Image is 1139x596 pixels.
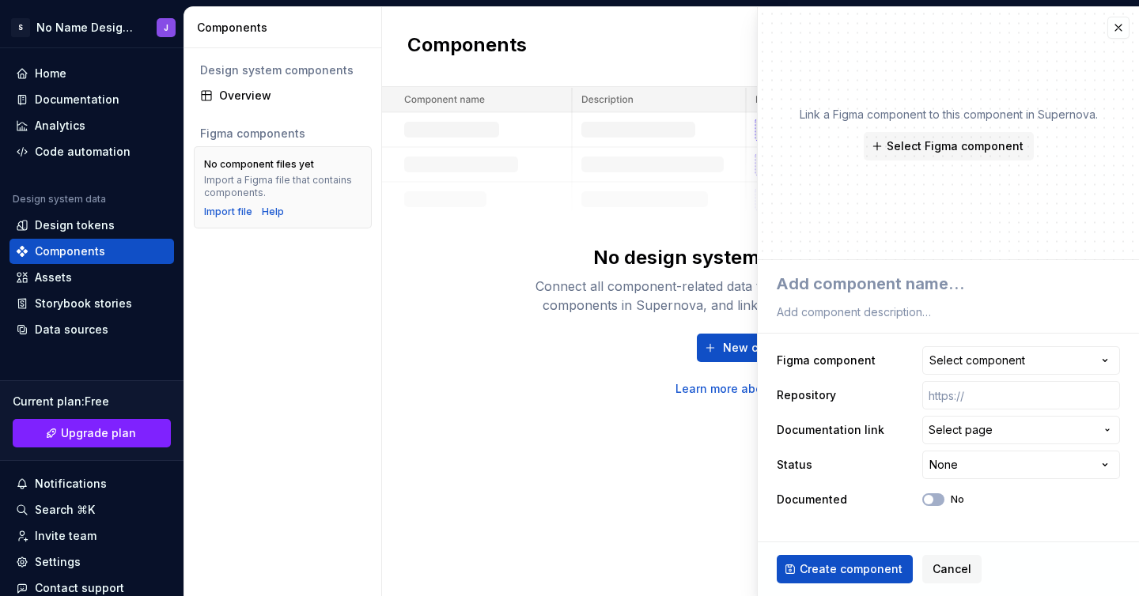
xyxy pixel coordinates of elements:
span: Upgrade plan [61,425,136,441]
div: Contact support [35,580,124,596]
label: Figma component [777,353,876,368]
input: https:// [922,381,1120,409]
label: Documented [777,492,847,507]
div: Invite team [35,528,96,544]
a: Storybook stories [9,291,174,316]
div: Home [35,66,66,81]
button: Upgrade plan [13,419,171,447]
div: Select component [929,353,1025,368]
span: Cancel [933,561,971,577]
span: New component [723,340,814,356]
a: Components [9,239,174,264]
div: Settings [35,554,81,570]
div: Components [35,243,105,259]
a: Home [9,61,174,86]
div: No component files yet [204,158,314,171]
a: Learn more about components [675,381,846,397]
div: No design system components - yet [593,245,929,270]
span: Select page [929,422,993,438]
a: Settings [9,549,174,575]
div: Components [197,20,375,36]
div: No Name Design System [36,20,138,36]
button: Select Figma component [864,132,1034,160]
button: Select page [922,416,1120,444]
a: Invite team [9,523,174,549]
label: Status [777,457,812,473]
h2: Components [407,32,527,61]
div: Analytics [35,118,85,134]
div: Storybook stories [35,296,132,311]
button: SNo Name Design SystemJ [3,10,180,44]
a: Design tokens [9,213,174,238]
label: Repository [777,387,836,403]
div: Search ⌘K [35,502,95,518]
div: Data sources [35,322,108,338]
button: Notifications [9,471,174,496]
button: New component [697,334,824,362]
button: Import file [204,206,252,218]
label: No [951,493,964,506]
div: Design system components [200,62,365,78]
div: J [164,21,168,34]
div: Notifications [35,476,107,492]
div: Assets [35,270,72,285]
a: Assets [9,265,174,290]
p: Link a Figma component to this component in Supernova. [800,107,1098,123]
a: Overview [194,83,372,108]
a: Documentation [9,87,174,112]
div: Figma components [200,126,365,141]
a: Analytics [9,113,174,138]
label: Documentation link [777,422,884,438]
button: Search ⌘K [9,497,174,522]
button: Select component [922,346,1120,375]
a: Help [262,206,284,218]
div: Code automation [35,144,131,160]
div: S [11,18,30,37]
div: Import a Figma file that contains components. [204,174,361,199]
span: Select Figma component [887,138,1024,154]
div: Design system data [13,193,106,206]
button: Create component [777,555,913,583]
div: Design tokens [35,217,115,233]
a: Code automation [9,139,174,164]
button: Cancel [922,555,982,583]
a: Data sources [9,317,174,342]
div: Documentation [35,92,119,108]
div: Overview [219,88,365,104]
div: Connect all component-related data to single entity. Get started by creating components in Supern... [508,277,1014,315]
span: Create component [800,561,902,577]
div: Current plan : Free [13,394,171,409]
